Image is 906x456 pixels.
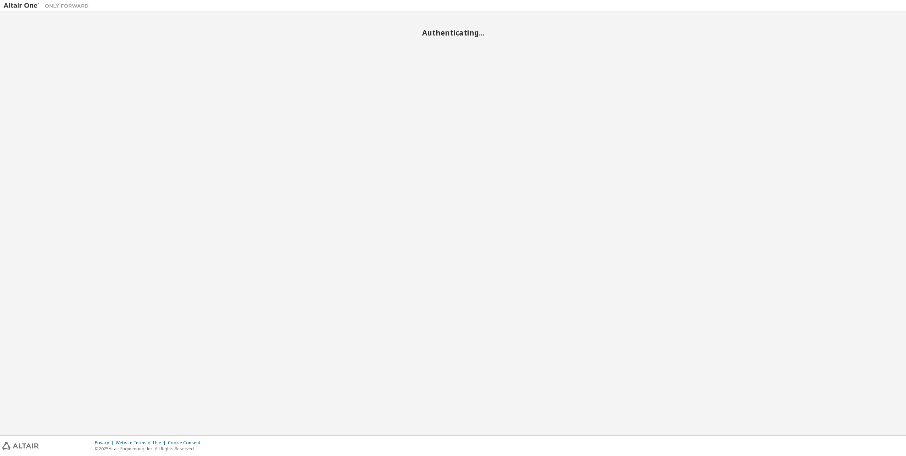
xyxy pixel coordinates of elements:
div: Privacy [95,440,116,446]
h2: Authenticating... [4,28,902,37]
img: Altair One [4,2,92,9]
img: altair_logo.svg [2,442,39,450]
div: Website Terms of Use [116,440,168,446]
p: © 2025 Altair Engineering, Inc. All Rights Reserved. [95,446,204,452]
div: Cookie Consent [168,440,204,446]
